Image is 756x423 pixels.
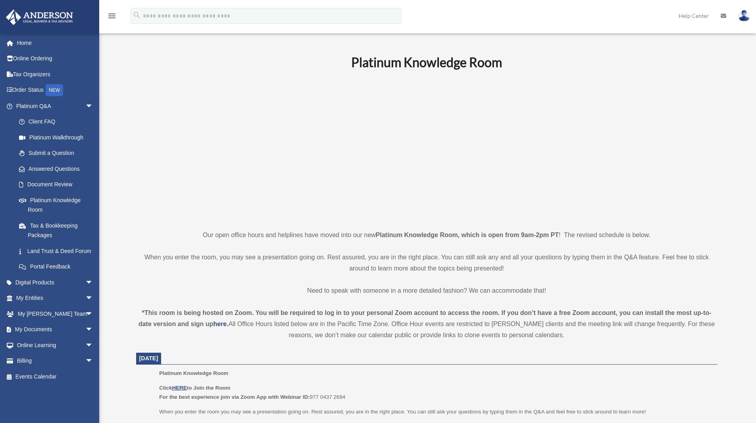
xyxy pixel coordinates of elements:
div: All Office Hours listed below are in the Pacific Time Zone. Office Hour events are restricted to ... [136,307,718,341]
span: arrow_drop_down [85,306,101,322]
a: Home [6,35,105,51]
a: Events Calendar [6,369,105,384]
a: Land Trust & Deed Forum [11,243,105,259]
img: User Pic [738,10,750,21]
a: My Entitiesarrow_drop_down [6,290,105,306]
img: Anderson Advisors Platinum Portal [4,10,75,25]
a: Answered Questions [11,161,105,177]
p: Our open office hours and helplines have moved into our new ! The revised schedule is below. [136,230,718,241]
span: Platinum Knowledge Room [159,370,228,376]
div: NEW [46,84,63,96]
span: [DATE] [139,355,158,361]
a: Document Review [11,177,105,193]
strong: . [227,321,228,327]
i: search [133,11,141,19]
a: Platinum Walkthrough [11,129,105,145]
b: For the best experience join via Zoom App with Webinar ID: [159,394,310,400]
a: Online Ordering [6,51,105,67]
strong: *This room is being hosted on Zoom. You will be required to log in to your personal Zoom account ... [139,309,712,327]
span: arrow_drop_down [85,337,101,353]
a: Tax & Bookkeeping Packages [11,218,105,243]
a: Platinum Knowledge Room [11,192,101,218]
iframe: 231110_Toby_KnowledgeRoom [308,81,546,215]
a: Billingarrow_drop_down [6,353,105,369]
p: Need to speak with someone in a more detailed fashion? We can accommodate that! [136,285,718,296]
p: When you enter the room, you may see a presentation going on. Rest assured, you are in the right ... [136,252,718,274]
a: Tax Organizers [6,66,105,82]
a: Submit a Question [11,145,105,161]
i: menu [107,11,117,21]
a: Client FAQ [11,114,105,130]
a: here [213,321,227,327]
a: Online Learningarrow_drop_down [6,337,105,353]
strong: Platinum Knowledge Room, which is open from 9am-2pm PT [376,232,559,238]
span: arrow_drop_down [85,353,101,369]
a: Digital Productsarrow_drop_down [6,274,105,290]
span: arrow_drop_down [85,274,101,291]
b: Click to Join the Room [159,385,230,391]
span: arrow_drop_down [85,322,101,338]
a: menu [107,14,117,21]
span: arrow_drop_down [85,98,101,114]
a: Platinum Q&Aarrow_drop_down [6,98,105,114]
b: Platinum Knowledge Room [351,54,502,70]
a: My Documentsarrow_drop_down [6,322,105,338]
a: My [PERSON_NAME] Teamarrow_drop_down [6,306,105,322]
p: When you enter the room you may see a presentation going on. Rest assured, you are in the right p... [159,407,712,417]
span: arrow_drop_down [85,290,101,307]
a: HERE [172,385,187,391]
a: Portal Feedback [11,259,105,275]
a: Order StatusNEW [6,82,105,99]
p: 977 0437 2694 [159,383,712,402]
